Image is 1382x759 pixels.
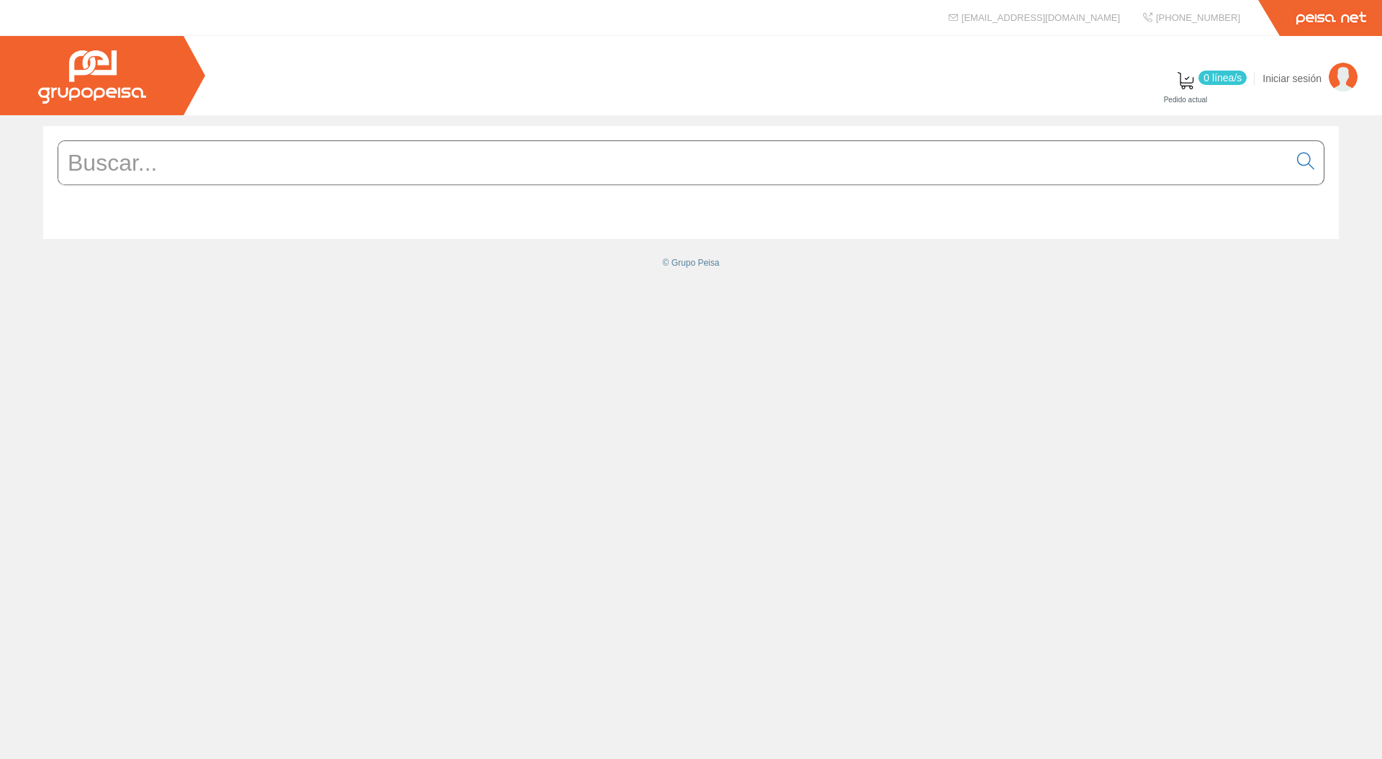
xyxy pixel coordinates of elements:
span: [PHONE_NUMBER] [1156,12,1240,23]
input: Buscar... [58,141,1288,184]
span: [EMAIL_ADDRESS][DOMAIN_NAME] [962,12,1120,23]
a: Iniciar sesión [1263,60,1358,73]
span: 0 línea/s [1198,71,1247,85]
div: © Grupo Peisa [43,257,1339,269]
span: Iniciar sesión [1263,71,1322,86]
img: Grupo Peisa [38,50,146,104]
span: Pedido actual [1164,93,1208,107]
